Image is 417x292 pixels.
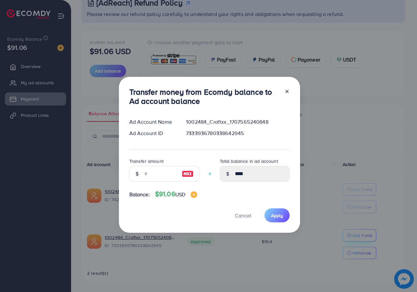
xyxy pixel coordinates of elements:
img: image [191,191,197,198]
span: Balance: [129,191,150,198]
span: Cancel [235,212,251,219]
label: Total balance in ad account [220,158,278,164]
span: USD [175,191,185,198]
span: Apply [271,212,283,219]
div: 1002484_Craftxx_1707565240848 [181,118,295,126]
button: Cancel [227,208,259,222]
label: Transfer amount [129,158,164,164]
img: image [182,170,194,178]
div: Ad Account Name [124,118,181,126]
button: Apply [265,208,290,222]
div: 7333936780338642945 [181,130,295,137]
h3: Transfer money from Ecomdy balance to Ad account balance [129,87,279,106]
div: Ad Account ID [124,130,181,137]
h4: $91.06 [155,190,197,198]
